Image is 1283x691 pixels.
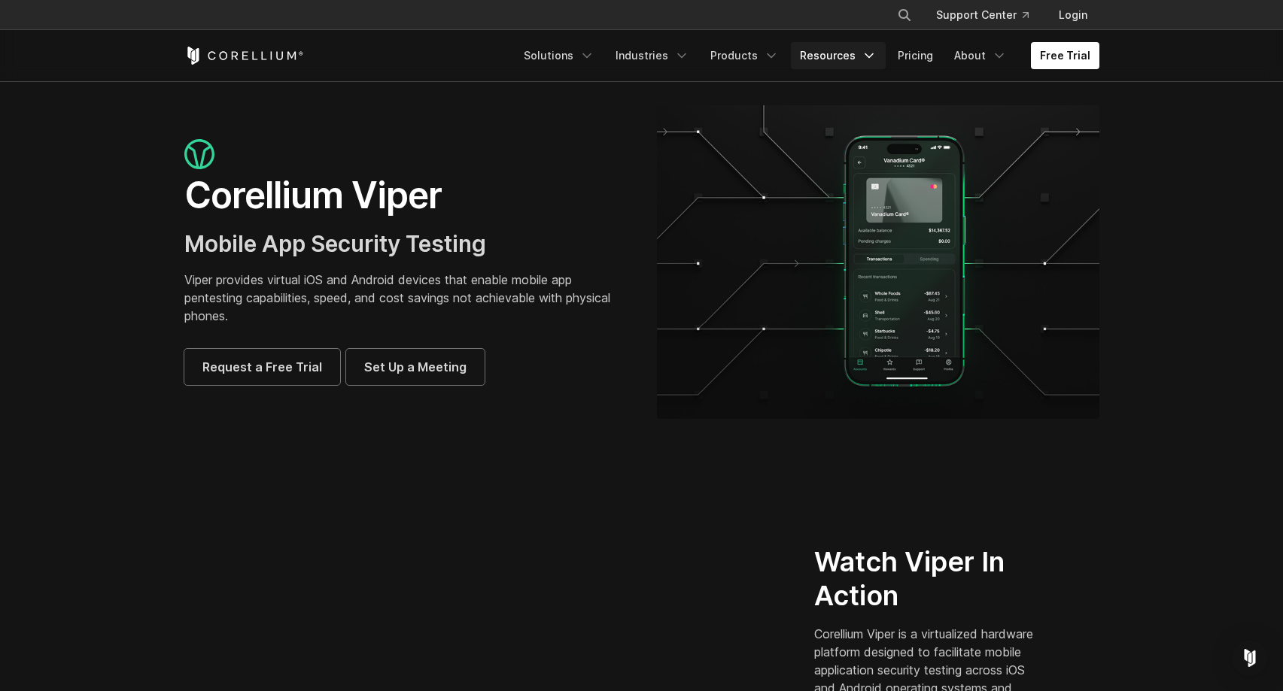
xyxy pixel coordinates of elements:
[814,545,1042,613] h2: Watch Viper In Action
[945,42,1016,69] a: About
[879,2,1099,29] div: Navigation Menu
[346,349,485,385] a: Set Up a Meeting
[657,105,1099,419] img: viper_hero
[184,47,304,65] a: Corellium Home
[1047,2,1099,29] a: Login
[701,42,788,69] a: Products
[607,42,698,69] a: Industries
[202,358,322,376] span: Request a Free Trial
[791,42,886,69] a: Resources
[184,230,486,257] span: Mobile App Security Testing
[924,2,1041,29] a: Support Center
[184,271,627,325] p: Viper provides virtual iOS and Android devices that enable mobile app pentesting capabilities, sp...
[1232,640,1268,676] div: Open Intercom Messenger
[184,139,214,170] img: viper_icon_large
[184,349,340,385] a: Request a Free Trial
[1031,42,1099,69] a: Free Trial
[889,42,942,69] a: Pricing
[515,42,1099,69] div: Navigation Menu
[184,173,627,218] h1: Corellium Viper
[891,2,918,29] button: Search
[364,358,467,376] span: Set Up a Meeting
[515,42,603,69] a: Solutions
